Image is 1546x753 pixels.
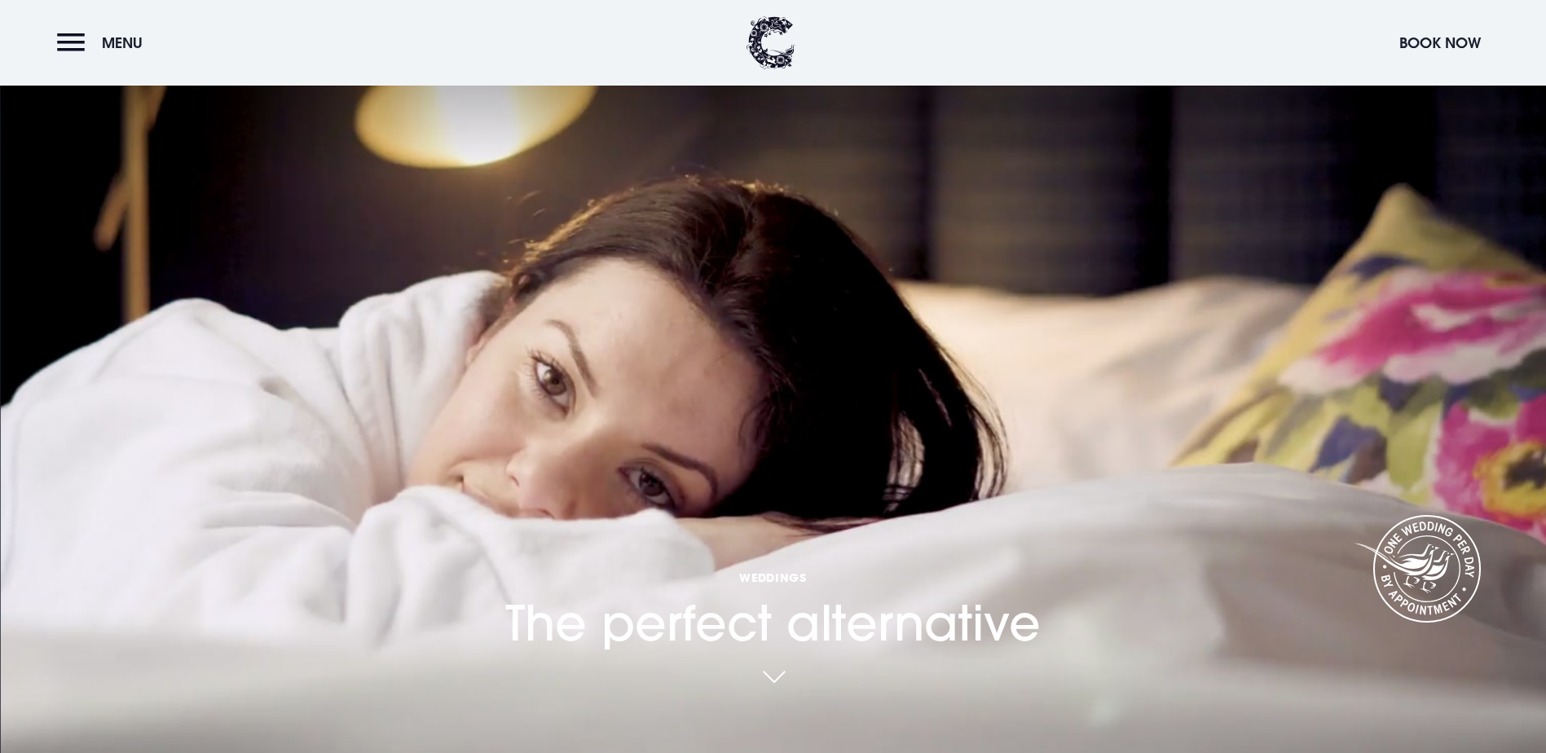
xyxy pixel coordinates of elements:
[57,25,151,60] button: Menu
[505,570,1041,585] span: Weddings
[505,477,1041,652] h1: The perfect alternative
[1391,25,1489,60] button: Book Now
[747,16,795,69] img: Clandeboye Lodge
[102,33,143,52] span: Menu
